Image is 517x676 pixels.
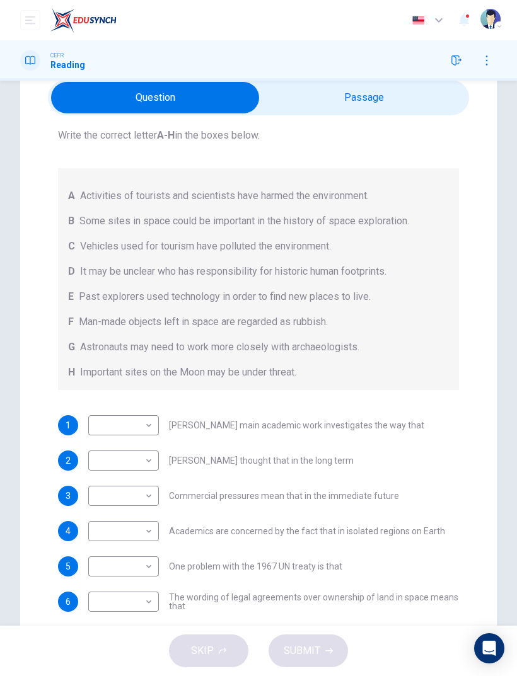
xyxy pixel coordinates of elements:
[66,491,71,500] span: 3
[50,8,117,33] img: ELTC logo
[169,456,354,465] span: [PERSON_NAME] thought that in the long term
[66,562,71,571] span: 5
[68,239,75,254] span: C
[68,188,75,203] span: A
[20,10,40,30] button: open mobile menu
[169,421,424,430] span: [PERSON_NAME] main academic work investigates the way that
[79,289,371,304] span: Past explorers used technology in order to find new places to live.
[169,491,399,500] span: Commercial pressures mean that in the immediate future
[169,527,445,536] span: Academics are concerned by the fact that in isolated regions on Earth
[68,365,75,380] span: H
[50,51,64,60] span: CEFR
[79,314,328,329] span: Man-made objects left in space are regarded as rubbish.
[80,365,296,380] span: Important sites on the Moon may be under threat.
[474,633,504,663] div: Open Intercom Messenger
[410,16,426,25] img: en
[68,314,74,329] span: F
[66,597,71,606] span: 6
[68,340,75,355] span: G
[80,340,359,355] span: Astronauts may need to work more closely with archaeologists.
[80,264,386,279] span: It may be unclear who has responsibility for historic human footprints.
[157,129,175,141] b: A-H
[80,239,331,254] span: Vehicles used for tourism have polluted the environment.
[68,289,74,304] span: E
[169,562,342,571] span: One problem with the 1967 UN treaty is that
[66,456,71,465] span: 2
[480,9,501,29] img: Profile picture
[66,421,71,430] span: 1
[50,60,85,70] h1: Reading
[169,593,459,610] span: The wording of legal agreements over ownership of land in space means that
[68,264,75,279] span: D
[80,188,369,203] span: Activities of tourists and scientists have harmed the environment.
[66,527,71,536] span: 4
[68,214,74,229] span: B
[79,214,409,229] span: Some sites in space could be important in the history of space exploration.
